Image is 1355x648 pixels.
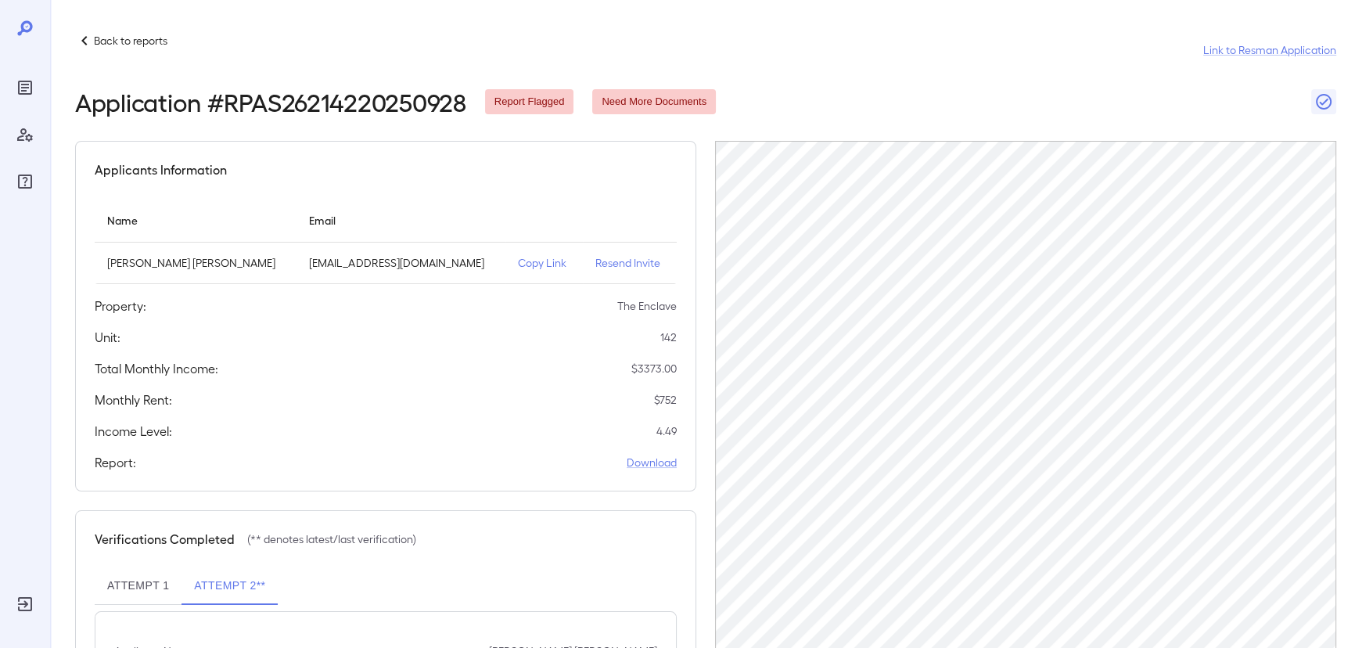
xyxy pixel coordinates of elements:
button: Close Report [1311,89,1336,114]
h5: Applicants Information [95,160,227,179]
h5: Total Monthly Income: [95,359,218,378]
div: Log Out [13,592,38,617]
div: Reports [13,75,38,100]
p: 142 [660,329,677,345]
p: Copy Link [518,255,570,271]
span: Need More Documents [592,95,716,110]
p: The Enclave [617,298,677,314]
div: FAQ [13,169,38,194]
p: $ 752 [654,392,677,408]
table: simple table [95,198,677,284]
p: (** denotes latest/last verification) [247,531,416,547]
a: Link to Resman Application [1203,42,1336,58]
h5: Unit: [95,328,120,347]
p: Resend Invite [595,255,664,271]
a: Download [627,455,677,470]
th: Email [297,198,505,243]
p: Back to reports [94,33,167,49]
p: [PERSON_NAME] [PERSON_NAME] [107,255,284,271]
div: Manage Users [13,122,38,147]
th: Name [95,198,297,243]
button: Attempt 2** [182,567,278,605]
p: $ 3373.00 [631,361,677,376]
button: Attempt 1 [95,567,182,605]
h5: Income Level: [95,422,172,441]
p: 4.49 [656,423,677,439]
h5: Report: [95,453,136,472]
h5: Property: [95,297,146,315]
h5: Verifications Completed [95,530,235,549]
p: [EMAIL_ADDRESS][DOMAIN_NAME] [309,255,493,271]
h5: Monthly Rent: [95,391,172,409]
span: Report Flagged [485,95,574,110]
h2: Application # RPAS26214220250928 [75,88,466,116]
